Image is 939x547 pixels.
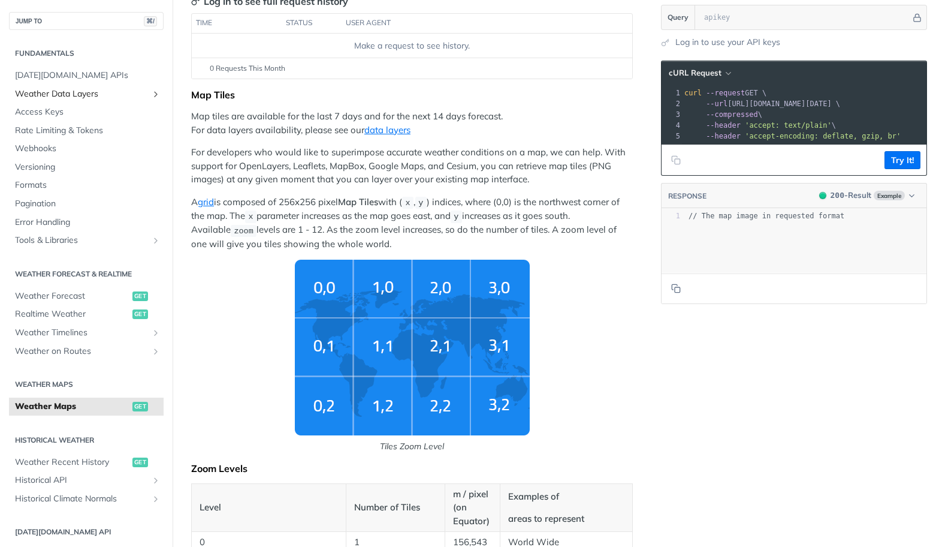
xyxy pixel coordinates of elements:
[9,232,164,250] a: Tools & LibrariesShow subpages for Tools & Libraries
[9,195,164,213] a: Pagination
[9,342,164,360] a: Weather on RoutesShow subpages for Weather on Routes
[200,501,338,515] p: Level
[813,190,920,202] button: 200200-ResultExample
[9,67,164,85] a: [DATE][DOMAIN_NAME] APIs
[132,402,148,411] span: get
[282,14,342,33] th: status
[698,5,911,29] input: apikey
[9,158,164,176] a: Versioning
[9,85,164,103] a: Weather Data LayersShow subpages for Weather Data Layers
[15,235,148,247] span: Tools & Libraries
[9,379,164,390] h2: Weather Maps
[191,196,633,251] p: A is composed of 256x256 pixel with ( , ) indices, where (0,0) is the northwest corner of the map...
[15,290,129,302] span: Weather Forecast
[15,179,161,191] span: Formats
[745,121,832,130] span: 'accept: text/plain'
[668,190,707,202] button: RESPONSE
[15,106,161,118] span: Access Keys
[662,120,682,131] div: 4
[508,490,624,504] p: Examples of
[192,14,282,33] th: time
[9,471,164,489] a: Historical APIShow subpages for Historical API
[191,89,633,101] div: Map Tiles
[662,109,682,120] div: 3
[668,12,689,23] span: Query
[15,143,161,155] span: Webhooks
[9,527,164,537] h2: [DATE][DOMAIN_NAME] API
[15,327,148,339] span: Weather Timelines
[9,453,164,471] a: Weather Recent Historyget
[831,190,871,202] div: - Result
[15,308,129,320] span: Realtime Weather
[354,501,437,515] p: Number of Tiles
[191,146,633,187] p: For developers who would like to superimpose accurate weather conditions on a map, we can help. W...
[151,476,161,485] button: Show subpages for Historical API
[665,67,735,79] button: cURL Request
[662,5,695,29] button: Query
[15,70,161,82] span: [DATE][DOMAIN_NAME] APIs
[662,211,680,221] div: 1
[911,11,923,23] button: Hide
[684,121,836,130] span: \
[745,132,901,140] span: 'accept-encoding: deflate, gzip, br'
[132,309,148,319] span: get
[684,100,840,108] span: [URL][DOMAIN_NAME][DATE] \
[15,198,161,210] span: Pagination
[662,88,682,98] div: 1
[418,199,423,208] span: y
[144,16,157,26] span: ⌘/
[15,125,161,137] span: Rate Limiting & Tokens
[234,226,253,235] span: zoom
[364,124,410,136] a: data layers
[662,131,682,142] div: 5
[874,191,905,200] span: Example
[15,493,148,505] span: Historical Climate Normals
[689,212,844,220] span: // The map image in requested format
[819,192,826,199] span: 200
[9,305,164,323] a: Realtime Weatherget
[668,279,684,297] button: Copy to clipboard
[9,490,164,508] a: Historical Climate NormalsShow subpages for Historical Climate Normals
[132,458,148,467] span: get
[405,199,410,208] span: x
[191,440,633,453] p: Tiles Zoom Level
[9,103,164,121] a: Access Keys
[151,236,161,245] button: Show subpages for Tools & Libraries
[210,63,285,74] span: 0 Requests This Month
[132,291,148,301] span: get
[191,260,633,453] span: Tiles Zoom Level
[151,494,161,504] button: Show subpages for Historical Climate Normals
[15,456,129,468] span: Weather Recent History
[9,122,164,140] a: Rate Limiting & Tokens
[662,98,682,109] div: 2
[295,260,530,435] img: weather-grid-map.png
[668,151,684,169] button: Copy to clipboard
[684,110,762,119] span: \
[151,328,161,338] button: Show subpages for Weather Timelines
[248,212,253,221] span: x
[9,12,164,30] button: JUMP TO⌘/
[191,110,633,137] p: Map tiles are available for the last 7 days and for the next 14 days forecast. For data layers av...
[675,36,780,49] a: Log in to use your API keys
[9,269,164,279] h2: Weather Forecast & realtime
[197,40,627,52] div: Make a request to see history.
[151,347,161,356] button: Show subpages for Weather on Routes
[884,151,920,169] button: Try It!
[684,89,766,97] span: GET \
[684,89,702,97] span: curl
[508,512,624,526] p: areas to represent
[15,217,161,229] span: Error Handling
[15,161,161,173] span: Versioning
[9,214,164,232] a: Error Handling
[338,196,378,208] strong: Map Tiles
[9,398,164,416] a: Weather Mapsget
[191,462,633,474] div: Zoom Levels
[453,488,493,528] p: m / pixel (on Equator)
[706,121,741,130] span: --header
[15,401,129,413] span: Weather Maps
[706,110,758,119] span: --compressed
[15,88,148,100] span: Weather Data Layers
[198,196,214,208] a: grid
[9,140,164,158] a: Webhooks
[151,89,161,99] button: Show subpages for Weather Data Layers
